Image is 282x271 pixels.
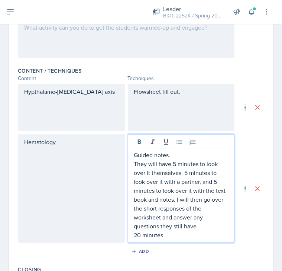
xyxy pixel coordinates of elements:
[134,159,228,231] p: They will have 5 minutes to look over it themselves, 5 minutes to look over it with a partner, an...
[163,4,223,13] div: Leader
[163,12,223,20] div: BIOL 2252K / Spring 2025
[128,75,235,82] div: Techniques
[134,231,228,239] p: 20 minutes
[134,151,228,159] p: Guided notes.
[129,246,153,257] button: Add
[24,87,119,96] p: Hypthalamo-[MEDICAL_DATA] axis
[18,67,81,75] label: Content / Techniques
[18,75,125,82] div: Content
[24,138,119,146] p: Hematology
[134,87,228,96] p: Flowsheet fill out.
[133,248,149,254] div: Add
